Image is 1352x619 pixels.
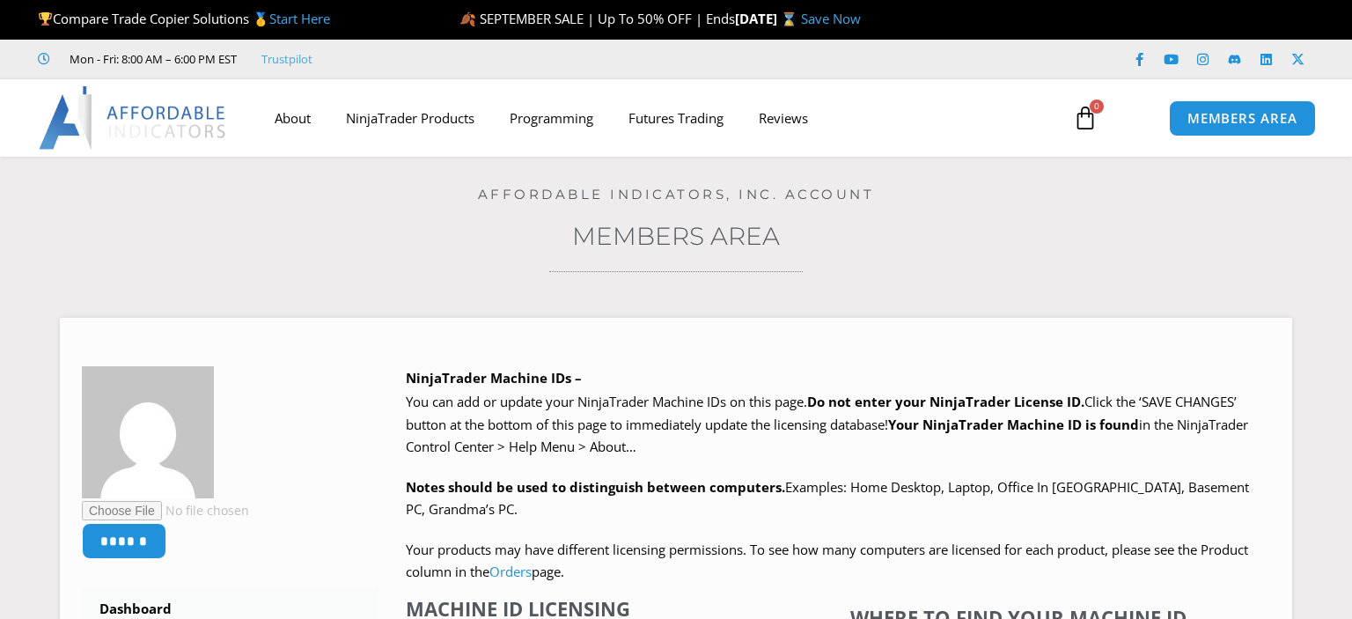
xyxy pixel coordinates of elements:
a: Orders [489,563,532,580]
img: 🏆 [39,12,52,26]
a: Start Here [269,10,330,27]
a: Save Now [801,10,861,27]
span: Your products may have different licensing permissions. To see how many computers are licensed fo... [406,541,1248,581]
nav: Menu [257,98,1055,138]
strong: Notes should be used to distinguish between computers. [406,478,785,496]
a: Members Area [572,221,780,251]
a: Trustpilot [261,48,312,70]
a: Futures Trading [611,98,741,138]
a: Reviews [741,98,826,138]
a: Programming [492,98,611,138]
a: MEMBERS AREA [1169,100,1316,136]
span: Examples: Home Desktop, Laptop, Office In [GEOGRAPHIC_DATA], Basement PC, Grandma’s PC. [406,478,1249,519]
strong: [DATE] ⌛ [735,10,801,27]
span: You can add or update your NinjaTrader Machine IDs on this page. [406,393,807,410]
img: 3e961ded3c57598c38b75bad42f30339efeb9c3e633a926747af0a11817a7dee [82,366,214,498]
span: Click the ‘SAVE CHANGES’ button at the bottom of this page to immediately update the licensing da... [406,393,1248,455]
span: MEMBERS AREA [1187,112,1297,125]
span: 🍂 SEPTEMBER SALE | Up To 50% OFF | Ends [459,10,735,27]
strong: Your NinjaTrader Machine ID is found [888,416,1139,433]
img: LogoAI | Affordable Indicators – NinjaTrader [39,86,228,150]
b: NinjaTrader Machine IDs – [406,369,582,387]
a: NinjaTrader Products [328,98,492,138]
span: Mon - Fri: 8:00 AM – 6:00 PM EST [65,48,237,70]
a: 0 [1047,92,1124,144]
a: Affordable Indicators, Inc. Account [478,186,875,203]
span: Compare Trade Copier Solutions 🥇 [38,10,330,27]
b: Do not enter your NinjaTrader License ID. [807,393,1084,410]
span: 0 [1090,99,1104,114]
a: About [257,98,328,138]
